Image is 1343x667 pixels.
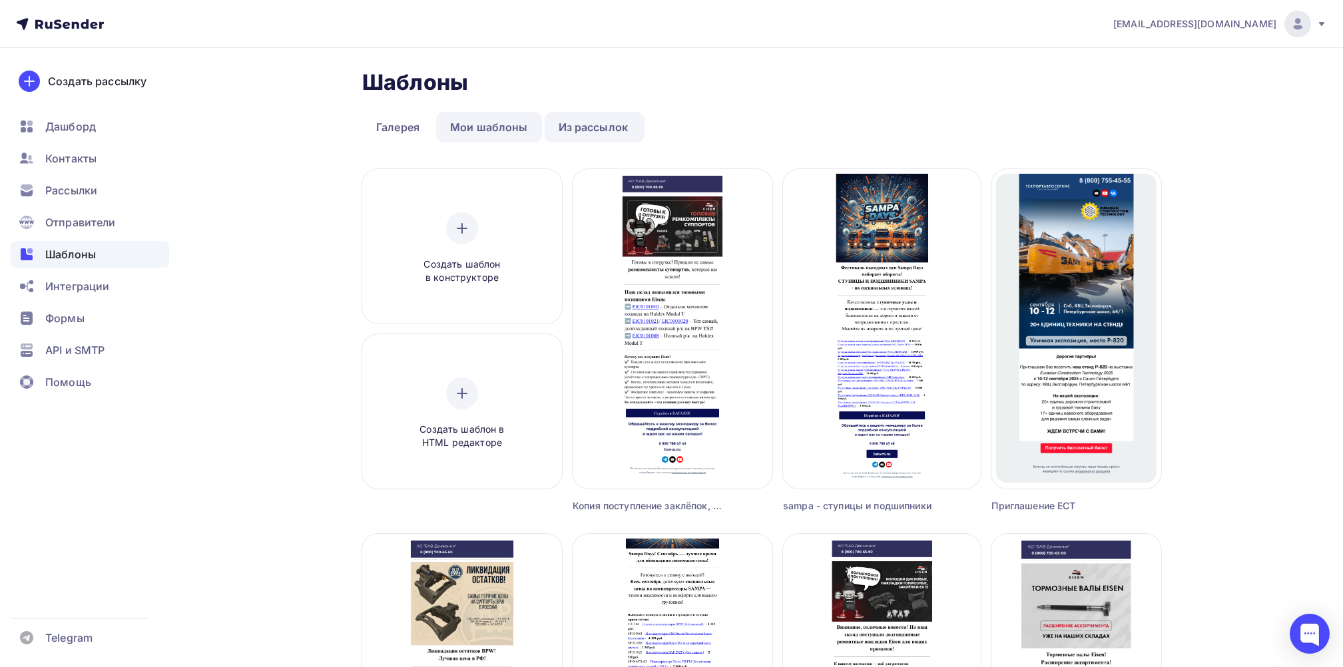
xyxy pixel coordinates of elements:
[399,423,525,450] span: Создать шаблон в HTML редакторе
[45,630,93,646] span: Telegram
[362,112,433,142] a: Галерея
[45,310,85,326] span: Формы
[45,150,97,166] span: Контакты
[45,182,97,198] span: Рассылки
[1113,17,1276,31] span: [EMAIL_ADDRESS][DOMAIN_NAME]
[11,177,169,204] a: Рассылки
[436,112,542,142] a: Мои шаблоны
[399,258,525,285] span: Создать шаблон в конструкторе
[48,73,146,89] div: Создать рассылку
[573,499,722,513] div: Копия поступление заклёпок, накладок, колодок
[11,145,169,172] a: Контакты
[991,499,1119,513] div: Приглашение ЕСТ
[362,69,468,96] h2: Шаблоны
[11,305,169,332] a: Формы
[45,374,91,390] span: Помощь
[45,246,96,262] span: Шаблоны
[11,241,169,268] a: Шаблоны
[45,278,109,294] span: Интеграции
[45,214,116,230] span: Отправители
[45,118,96,134] span: Дашборд
[45,342,105,358] span: API и SMTP
[11,209,169,236] a: Отправители
[783,499,932,513] div: sampa - ступицы и подшипники
[1113,11,1327,37] a: [EMAIL_ADDRESS][DOMAIN_NAME]
[545,112,643,142] a: Из рассылок
[11,113,169,140] a: Дашборд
